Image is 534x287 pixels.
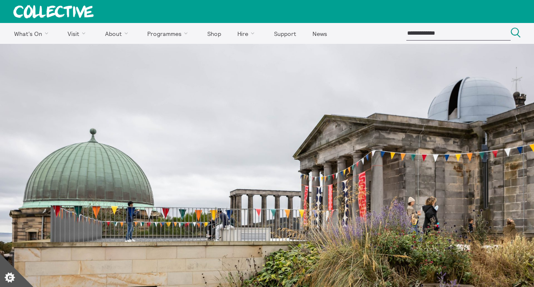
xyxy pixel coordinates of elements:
[7,23,59,44] a: What's On
[230,23,265,44] a: Hire
[267,23,303,44] a: Support
[140,23,199,44] a: Programmes
[60,23,96,44] a: Visit
[200,23,228,44] a: Shop
[98,23,139,44] a: About
[305,23,334,44] a: News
